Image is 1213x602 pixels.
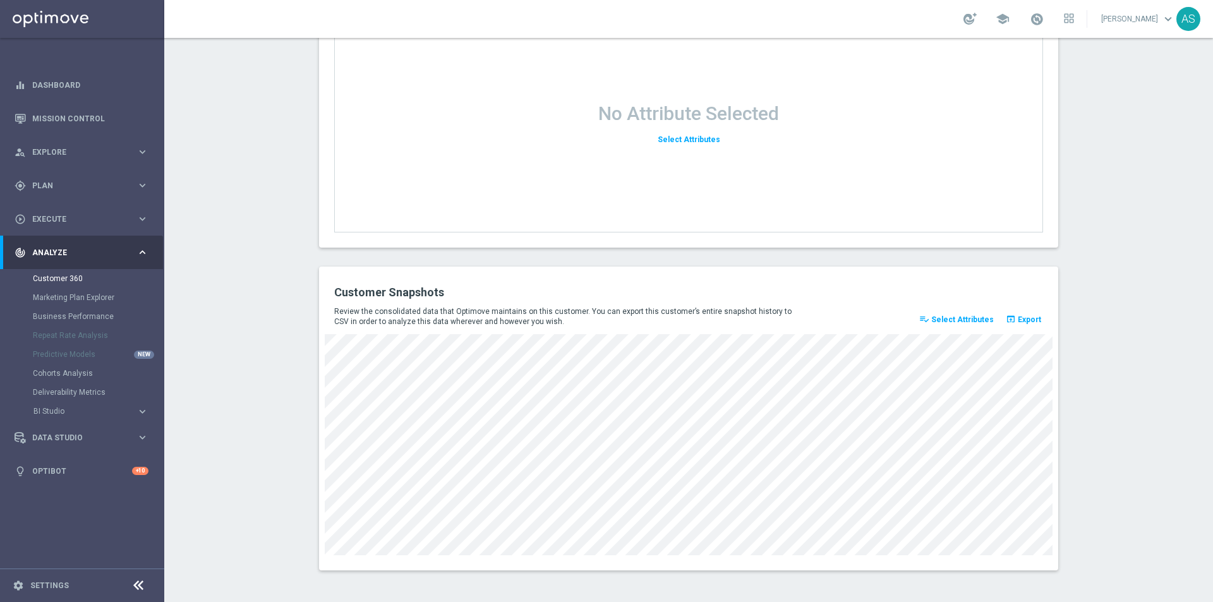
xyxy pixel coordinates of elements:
[14,181,149,191] button: gps_fixed Plan keyboard_arrow_right
[33,407,136,415] div: BI Studio
[14,248,149,258] button: track_changes Analyze keyboard_arrow_right
[136,246,148,258] i: keyboard_arrow_right
[32,148,136,156] span: Explore
[33,326,163,345] div: Repeat Rate Analysis
[15,466,26,477] i: lightbulb
[33,402,163,421] div: BI Studio
[33,307,163,326] div: Business Performance
[1100,9,1176,28] a: [PERSON_NAME]keyboard_arrow_down
[1004,311,1043,328] button: open_in_browser Export
[33,368,131,378] a: Cohorts Analysis
[30,582,69,589] a: Settings
[15,80,26,91] i: equalizer
[32,434,136,442] span: Data Studio
[15,214,26,225] i: play_circle_outline
[32,249,136,256] span: Analyze
[33,345,163,364] div: Predictive Models
[33,407,124,415] span: BI Studio
[14,214,149,224] button: play_circle_outline Execute keyboard_arrow_right
[656,131,722,148] button: Select Attributes
[136,179,148,191] i: keyboard_arrow_right
[917,311,996,328] button: playlist_add_check Select Attributes
[14,466,149,476] button: lightbulb Optibot +10
[136,213,148,225] i: keyboard_arrow_right
[32,215,136,223] span: Execute
[931,315,994,324] span: Select Attributes
[598,102,779,125] h1: No Attribute Selected
[1176,7,1200,31] div: AS
[658,135,720,144] span: Select Attributes
[15,147,136,158] div: Explore
[136,406,148,418] i: keyboard_arrow_right
[32,454,132,488] a: Optibot
[15,247,136,258] div: Analyze
[996,12,1010,26] span: school
[32,102,148,135] a: Mission Control
[136,431,148,443] i: keyboard_arrow_right
[15,180,26,191] i: gps_fixed
[14,433,149,443] button: Data Studio keyboard_arrow_right
[33,383,163,402] div: Deliverability Metrics
[1161,12,1175,26] span: keyboard_arrow_down
[15,68,148,102] div: Dashboard
[15,432,136,443] div: Data Studio
[33,364,163,383] div: Cohorts Analysis
[134,351,154,359] div: NEW
[32,68,148,102] a: Dashboard
[33,387,131,397] a: Deliverability Metrics
[14,114,149,124] button: Mission Control
[33,406,149,416] button: BI Studio keyboard_arrow_right
[919,314,929,324] i: playlist_add_check
[15,247,26,258] i: track_changes
[334,306,800,327] p: Review the consolidated data that Optimove maintains on this customer. You can export this custom...
[15,180,136,191] div: Plan
[33,269,163,288] div: Customer 360
[1006,314,1016,324] i: open_in_browser
[1018,315,1041,324] span: Export
[33,274,131,284] a: Customer 360
[32,182,136,190] span: Plan
[15,454,148,488] div: Optibot
[33,292,131,303] a: Marketing Plan Explorer
[33,288,163,307] div: Marketing Plan Explorer
[132,467,148,475] div: +10
[13,580,24,591] i: settings
[136,146,148,158] i: keyboard_arrow_right
[14,147,149,157] button: person_search Explore keyboard_arrow_right
[15,147,26,158] i: person_search
[14,80,149,90] button: equalizer Dashboard
[15,102,148,135] div: Mission Control
[33,311,131,322] a: Business Performance
[15,214,136,225] div: Execute
[334,285,679,300] h2: Customer Snapshots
